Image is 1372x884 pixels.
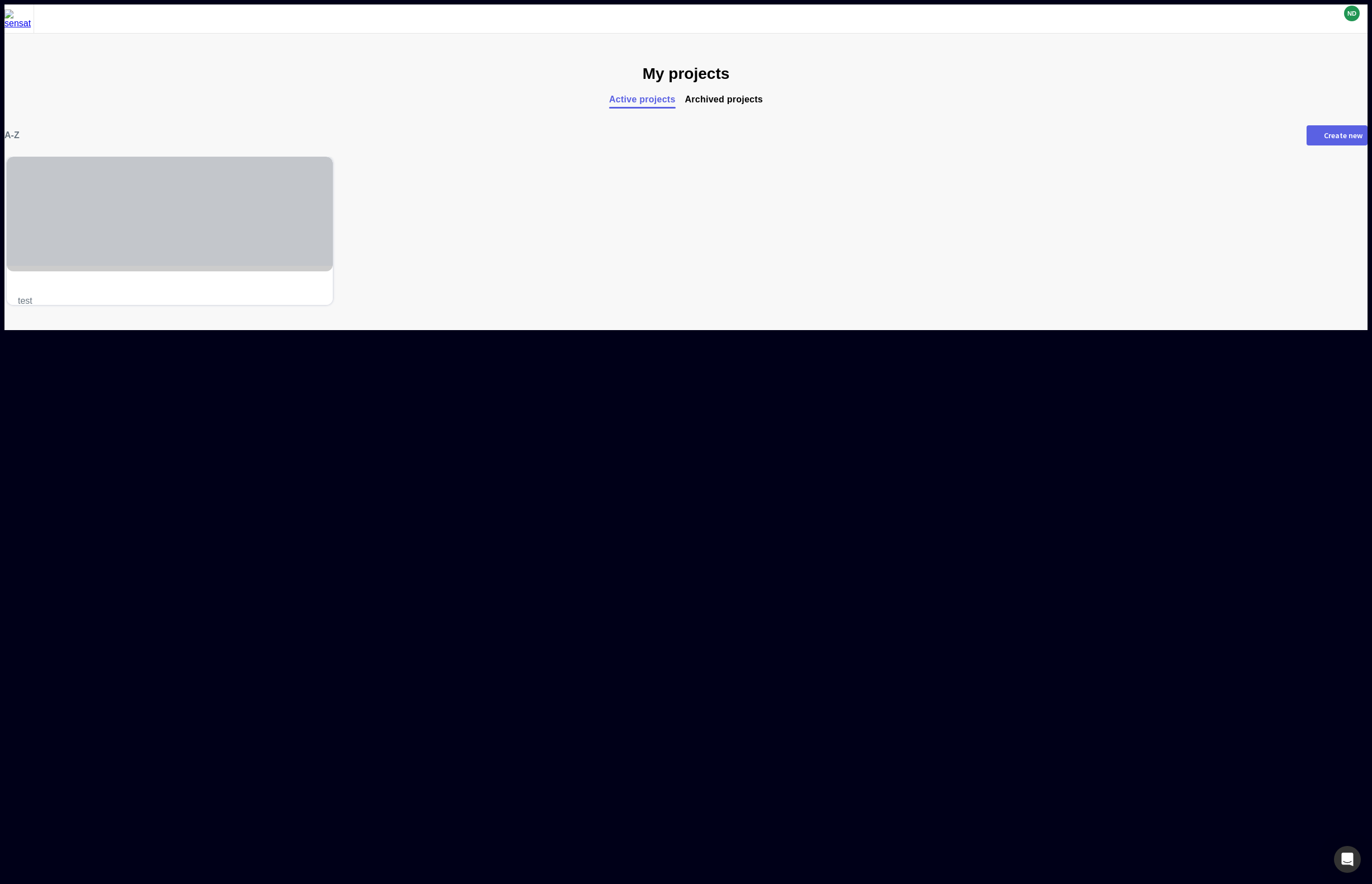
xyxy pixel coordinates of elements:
span: Active projects [609,94,676,105]
span: Archived projects [685,94,763,105]
h1: My projects [643,65,730,83]
button: Create new [1307,125,1368,145]
text: ND [1347,10,1356,17]
img: sensat [4,10,34,29]
div: A-Z [4,130,20,140]
div: Create new [1324,131,1362,139]
span: test [18,295,322,306]
div: Open Intercom Messenger [1334,846,1361,873]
